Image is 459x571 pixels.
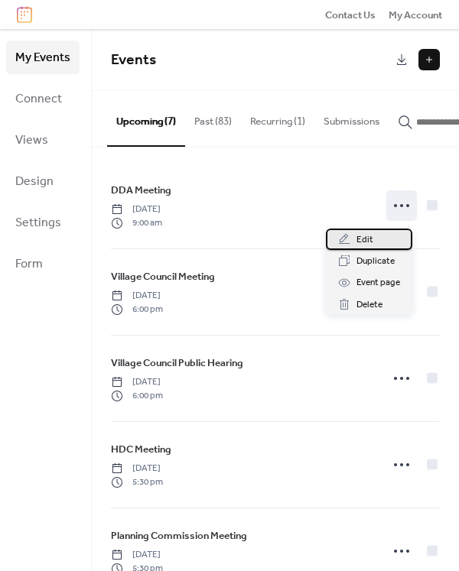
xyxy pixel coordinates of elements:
[111,355,243,371] span: Village Council Public Hearing
[111,355,243,371] a: Village Council Public Hearing
[15,87,62,112] span: Connect
[15,211,61,235] span: Settings
[111,46,156,74] span: Events
[6,123,80,157] a: Views
[356,297,382,313] span: Delete
[111,442,171,457] span: HDC Meeting
[314,91,389,144] button: Submissions
[6,164,80,198] a: Design
[15,170,54,194] span: Design
[107,91,185,146] button: Upcoming (7)
[15,46,70,70] span: My Events
[325,8,376,23] span: Contact Us
[111,269,215,284] span: Village Council Meeting
[111,268,215,285] a: Village Council Meeting
[356,254,395,269] span: Duplicate
[111,375,163,389] span: [DATE]
[111,203,162,216] span: [DATE]
[111,441,171,458] a: HDC Meeting
[111,182,171,199] a: DDA Meeting
[15,128,48,153] span: Views
[325,7,376,22] a: Contact Us
[6,247,80,281] a: Form
[111,183,171,198] span: DDA Meeting
[111,475,163,489] span: 5:30 pm
[111,548,163,562] span: [DATE]
[6,41,80,74] a: My Events
[111,527,247,544] a: Planning Commission Meeting
[17,6,32,23] img: logo
[111,389,163,403] span: 6:00 pm
[241,91,314,144] button: Recurring (1)
[111,289,163,303] span: [DATE]
[185,91,241,144] button: Past (83)
[111,216,162,230] span: 9:00 am
[15,252,43,277] span: Form
[389,8,442,23] span: My Account
[356,232,373,248] span: Edit
[6,206,80,239] a: Settings
[6,82,80,115] a: Connect
[111,303,163,316] span: 6:00 pm
[356,275,400,290] span: Event page
[111,462,163,475] span: [DATE]
[389,7,442,22] a: My Account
